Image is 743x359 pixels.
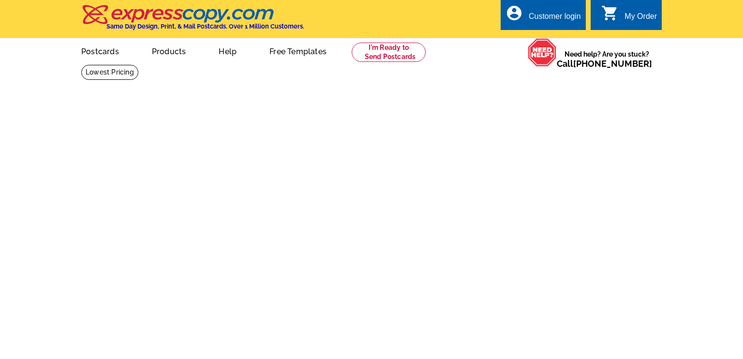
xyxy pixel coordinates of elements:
i: account_circle [505,4,523,22]
a: shopping_cart My Order [601,11,657,23]
div: Customer login [529,12,581,26]
a: Help [203,39,252,62]
span: Call [557,59,652,69]
span: Need help? Are you stuck? [557,49,657,69]
a: Products [136,39,202,62]
div: My Order [624,12,657,26]
a: account_circle Customer login [505,11,581,23]
a: [PHONE_NUMBER] [573,59,652,69]
a: Postcards [66,39,134,62]
h4: Same Day Design, Print, & Mail Postcards. Over 1 Million Customers. [106,23,304,30]
a: Same Day Design, Print, & Mail Postcards. Over 1 Million Customers. [81,12,304,30]
img: help [528,38,557,67]
a: Free Templates [254,39,342,62]
i: shopping_cart [601,4,619,22]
